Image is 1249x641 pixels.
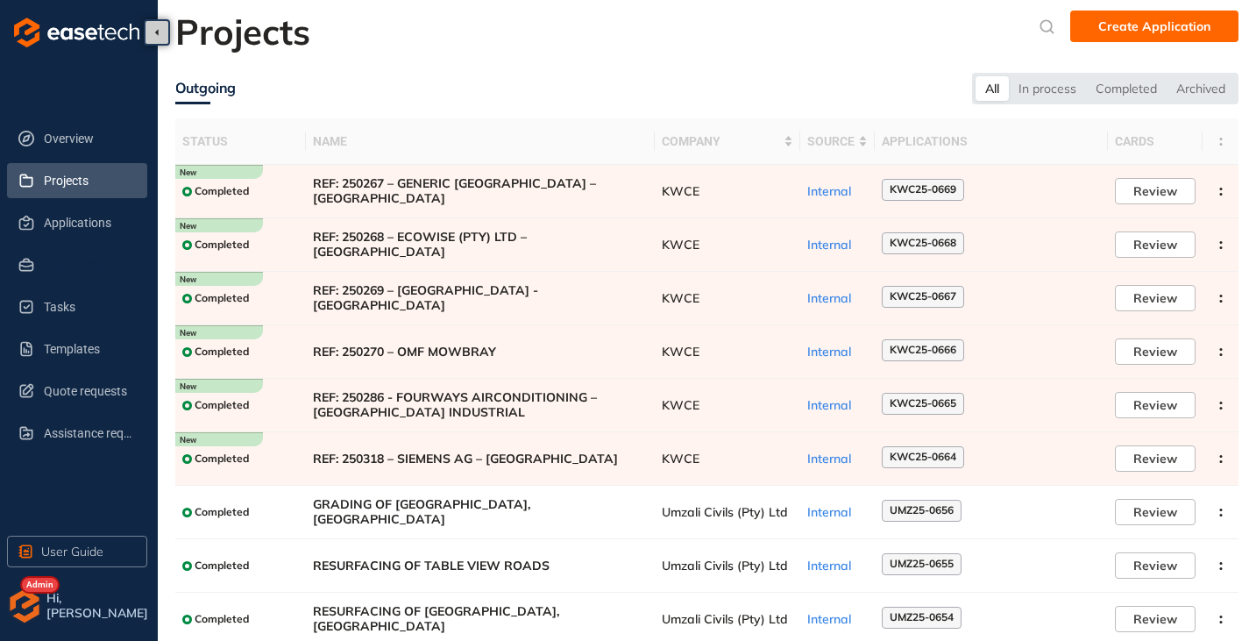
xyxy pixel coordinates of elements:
[44,163,133,198] span: Projects
[807,132,855,151] span: Source
[1133,288,1177,308] span: Review
[807,452,868,467] div: Internal
[44,374,133,409] span: Quote requests
[890,183,956,196] span: KWC25-0669
[1108,118,1203,165] th: Cards
[1115,552,1196,579] button: Review
[662,184,793,199] span: KWCE
[195,239,249,251] span: Completed
[1115,392,1196,418] button: Review
[890,397,956,410] span: KWC25-0665
[807,291,868,306] div: Internal
[175,118,306,165] th: Status
[1115,285,1196,311] button: Review
[195,452,249,465] span: Completed
[662,238,793,253] span: KWCE
[1133,556,1177,575] span: Review
[313,559,648,573] span: RESURFACING OF TABLE VIEW ROADS
[1115,231,1196,258] button: Review
[44,205,133,240] span: Applications
[875,118,1108,165] th: Applications
[195,399,249,411] span: Completed
[1133,449,1177,468] span: Review
[195,345,249,358] span: Completed
[1115,178,1196,204] button: Review
[662,559,793,573] span: Umzali Civils (Pty) Ltd
[890,237,956,249] span: KWC25-0668
[44,331,133,367] span: Templates
[1115,499,1196,525] button: Review
[807,184,868,199] div: Internal
[662,132,780,151] span: Company
[655,118,800,165] th: Company
[1115,445,1196,472] button: Review
[313,283,648,313] span: REF: 250269 – [GEOGRAPHIC_DATA] - [GEOGRAPHIC_DATA]
[313,176,648,206] span: REF: 250267 – GENERIC [GEOGRAPHIC_DATA] – [GEOGRAPHIC_DATA]
[7,588,42,623] img: avatar
[7,536,147,567] button: User Guide
[662,291,793,306] span: KWCE
[195,613,249,625] span: Completed
[46,591,151,621] span: Hi, [PERSON_NAME]
[1070,11,1238,42] button: Create Application
[890,504,954,516] span: UMZ25-0656
[41,542,103,561] span: User Guide
[44,247,133,282] span: Customers
[44,289,133,324] span: Tasks
[1133,609,1177,629] span: Review
[890,290,956,303] span: KWC25-0667
[313,452,648,467] span: REF: 250318 – SIEMENS AG – [GEOGRAPHIC_DATA]
[313,604,648,634] span: RESURFACING OF [GEOGRAPHIC_DATA], [GEOGRAPHIC_DATA]
[1133,395,1177,415] span: Review
[807,398,868,413] div: Internal
[313,345,648,360] span: REF: 250270 – OMF MOWBRAY
[662,345,793,360] span: KWCE
[44,416,133,451] span: Assistance requests
[1098,17,1210,36] span: Create Application
[662,505,793,520] span: Umzali Civils (Pty) Ltd
[14,18,139,47] img: logo
[807,238,868,253] div: Internal
[313,390,648,420] span: REF: 250286 - FOURWAYS AIRCONDITIONING – [GEOGRAPHIC_DATA] INDUSTRIAL
[1086,76,1167,101] div: Completed
[662,612,793,627] span: Umzali Civils (Pty) Ltd
[175,11,310,53] h2: Projects
[175,77,236,99] div: Outgoing
[1133,502,1177,522] span: Review
[1115,338,1196,365] button: Review
[807,559,868,573] div: Internal
[195,559,249,572] span: Completed
[807,345,868,360] div: Internal
[1167,76,1235,101] div: Archived
[807,505,868,520] div: Internal
[800,118,875,165] th: Source
[306,118,655,165] th: Name
[1009,76,1086,101] div: In process
[44,121,133,156] span: Overview
[807,612,868,627] div: Internal
[890,344,956,356] span: KWC25-0666
[313,497,648,527] span: GRADING OF [GEOGRAPHIC_DATA], [GEOGRAPHIC_DATA]
[195,292,249,304] span: Completed
[1115,606,1196,632] button: Review
[1133,182,1177,201] span: Review
[976,76,1009,101] div: All
[1133,235,1177,254] span: Review
[662,452,793,467] span: KWCE
[890,558,954,570] span: UMZ25-0655
[1133,342,1177,361] span: Review
[890,611,954,623] span: UMZ25-0654
[313,230,648,260] span: REF: 250268 – ECOWISE (PTY) LTD – [GEOGRAPHIC_DATA]
[662,398,793,413] span: KWCE
[890,451,956,463] span: KWC25-0664
[195,506,249,518] span: Completed
[195,185,249,197] span: Completed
